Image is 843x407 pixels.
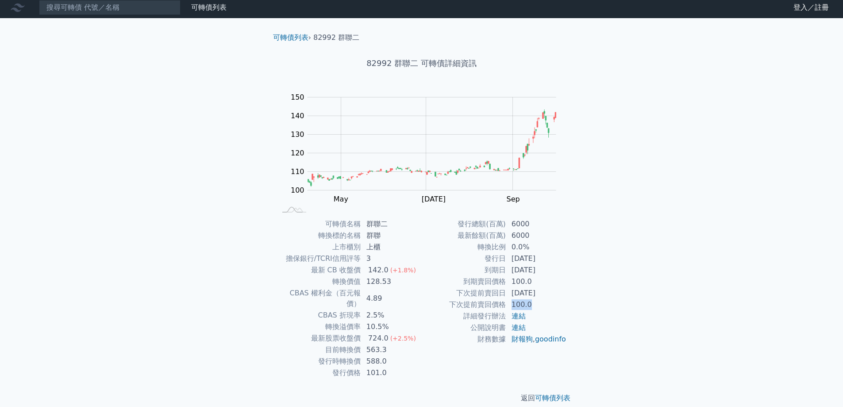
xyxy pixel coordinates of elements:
[277,356,361,367] td: 發行時轉換價
[422,195,446,203] tspan: [DATE]
[507,195,520,203] tspan: Sep
[277,264,361,276] td: 最新 CB 收盤價
[361,241,422,253] td: 上櫃
[291,112,304,120] tspan: 140
[366,333,390,344] div: 724.0
[273,32,311,43] li: ›
[506,218,567,230] td: 6000
[422,333,506,345] td: 財務數據
[422,264,506,276] td: 到期日
[535,394,570,402] a: 可轉債列表
[277,253,361,264] td: 擔保銀行/TCRI信用評等
[191,3,227,12] a: 可轉債列表
[277,310,361,321] td: CBAS 折現率
[277,241,361,253] td: 上市櫃別
[422,310,506,322] td: 詳細發行辦法
[291,130,304,139] tspan: 130
[422,276,506,287] td: 到期賣回價格
[786,0,836,15] a: 登入／註冊
[361,287,422,310] td: 4.89
[390,267,416,274] span: (+1.8%)
[366,265,390,275] div: 142.0
[291,167,304,176] tspan: 110
[277,321,361,333] td: 轉換溢價率
[291,93,304,101] tspan: 150
[422,230,506,241] td: 最新餘額(百萬)
[512,335,533,343] a: 財報狗
[266,57,577,70] h1: 82992 群聯二 可轉債詳細資訊
[422,218,506,230] td: 發行總額(百萬)
[277,287,361,310] td: CBAS 權利金（百元報價）
[506,230,567,241] td: 6000
[799,364,843,407] div: 聊天小工具
[286,93,570,203] g: Chart
[277,218,361,230] td: 可轉債名稱
[506,264,567,276] td: [DATE]
[512,312,526,320] a: 連結
[361,356,422,367] td: 588.0
[361,230,422,241] td: 群聯
[535,335,566,343] a: goodinfo
[506,276,567,287] td: 100.0
[506,333,567,345] td: ,
[277,344,361,356] td: 目前轉換價
[277,230,361,241] td: 轉換標的名稱
[266,393,577,403] p: 返回
[361,218,422,230] td: 群聯二
[506,253,567,264] td: [DATE]
[506,241,567,253] td: 0.0%
[422,322,506,333] td: 公開說明書
[277,367,361,379] td: 發行價格
[422,299,506,310] td: 下次提前賣回價格
[273,33,308,42] a: 可轉債列表
[512,323,526,332] a: 連結
[313,32,359,43] li: 82992 群聯二
[361,344,422,356] td: 563.3
[291,186,304,194] tspan: 100
[277,276,361,287] td: 轉換價值
[277,333,361,344] td: 最新股票收盤價
[361,276,422,287] td: 128.53
[422,287,506,299] td: 下次提前賣回日
[361,310,422,321] td: 2.5%
[506,287,567,299] td: [DATE]
[334,195,348,203] tspan: May
[799,364,843,407] iframe: Chat Widget
[422,241,506,253] td: 轉換比例
[291,149,304,157] tspan: 120
[361,321,422,333] td: 10.5%
[361,253,422,264] td: 3
[390,335,416,342] span: (+2.5%)
[506,299,567,310] td: 100.0
[361,367,422,379] td: 101.0
[422,253,506,264] td: 發行日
